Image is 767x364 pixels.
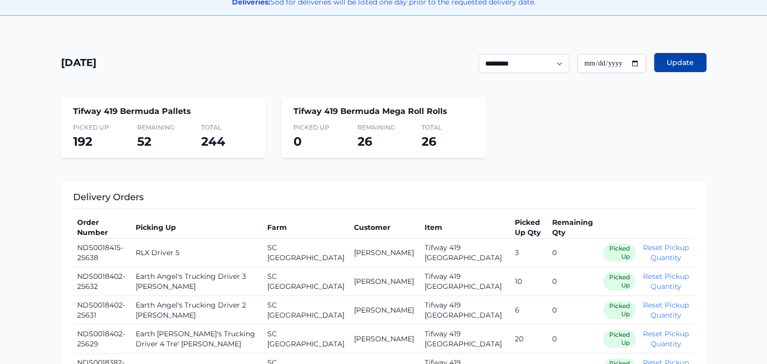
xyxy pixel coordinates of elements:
[548,217,599,238] th: Remaining Qty
[548,296,599,325] td: 0
[350,325,421,353] td: [PERSON_NAME]
[350,296,421,325] td: [PERSON_NAME]
[132,238,263,267] td: RLX Driver 5
[667,57,694,68] span: Update
[73,134,92,149] span: 192
[603,272,636,290] span: Picked Up
[548,267,599,296] td: 0
[73,325,132,353] td: NDS0018402-25629
[73,296,132,325] td: NDS0018402-25631
[511,296,548,325] td: 6
[132,325,263,353] td: Earth [PERSON_NAME]'s Trucking Driver 4 Tre' [PERSON_NAME]
[137,124,189,132] span: Remaining
[132,267,263,296] td: Earth Angel's Trucking Driver 3 [PERSON_NAME]
[350,267,421,296] td: [PERSON_NAME]
[358,134,372,149] span: 26
[421,238,511,267] td: Tifway 419 [GEOGRAPHIC_DATA]
[73,105,253,117] h4: Tifway 419 Bermuda Pallets
[511,238,548,267] td: 3
[132,296,263,325] td: Earth Angel's Trucking Driver 2 [PERSON_NAME]
[73,190,694,209] h3: Delivery Orders
[263,296,350,325] td: SC [GEOGRAPHIC_DATA]
[642,300,690,320] button: Reset Pickup Quantity
[603,244,636,262] span: Picked Up
[421,325,511,353] td: Tifway 419 [GEOGRAPHIC_DATA]
[358,124,409,132] span: Remaining
[642,271,690,291] button: Reset Pickup Quantity
[603,301,636,319] span: Picked Up
[73,238,132,267] td: NDS0018415-25638
[137,134,151,149] span: 52
[61,55,96,70] h1: [DATE]
[263,325,350,353] td: SC [GEOGRAPHIC_DATA]
[511,217,548,238] th: Picked Up Qty
[511,267,548,296] td: 10
[132,217,263,238] th: Picking Up
[263,267,350,296] td: SC [GEOGRAPHIC_DATA]
[603,330,636,348] span: Picked Up
[293,124,345,132] span: Picked Up
[201,134,225,149] span: 244
[548,325,599,353] td: 0
[73,124,125,132] span: Picked Up
[422,134,436,149] span: 26
[293,105,474,117] h4: Tifway 419 Bermuda Mega Roll Rolls
[421,267,511,296] td: Tifway 419 [GEOGRAPHIC_DATA]
[654,53,706,72] button: Update
[421,296,511,325] td: Tifway 419 [GEOGRAPHIC_DATA]
[73,217,132,238] th: Order Number
[350,238,421,267] td: [PERSON_NAME]
[263,238,350,267] td: SC [GEOGRAPHIC_DATA]
[642,242,690,263] button: Reset Pickup Quantity
[511,325,548,353] td: 20
[263,217,350,238] th: Farm
[73,267,132,296] td: NDS0018402-25632
[421,217,511,238] th: Item
[201,124,253,132] span: Total
[350,217,421,238] th: Customer
[293,134,302,149] span: 0
[548,238,599,267] td: 0
[422,124,474,132] span: Total
[642,329,690,349] button: Reset Pickup Quantity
